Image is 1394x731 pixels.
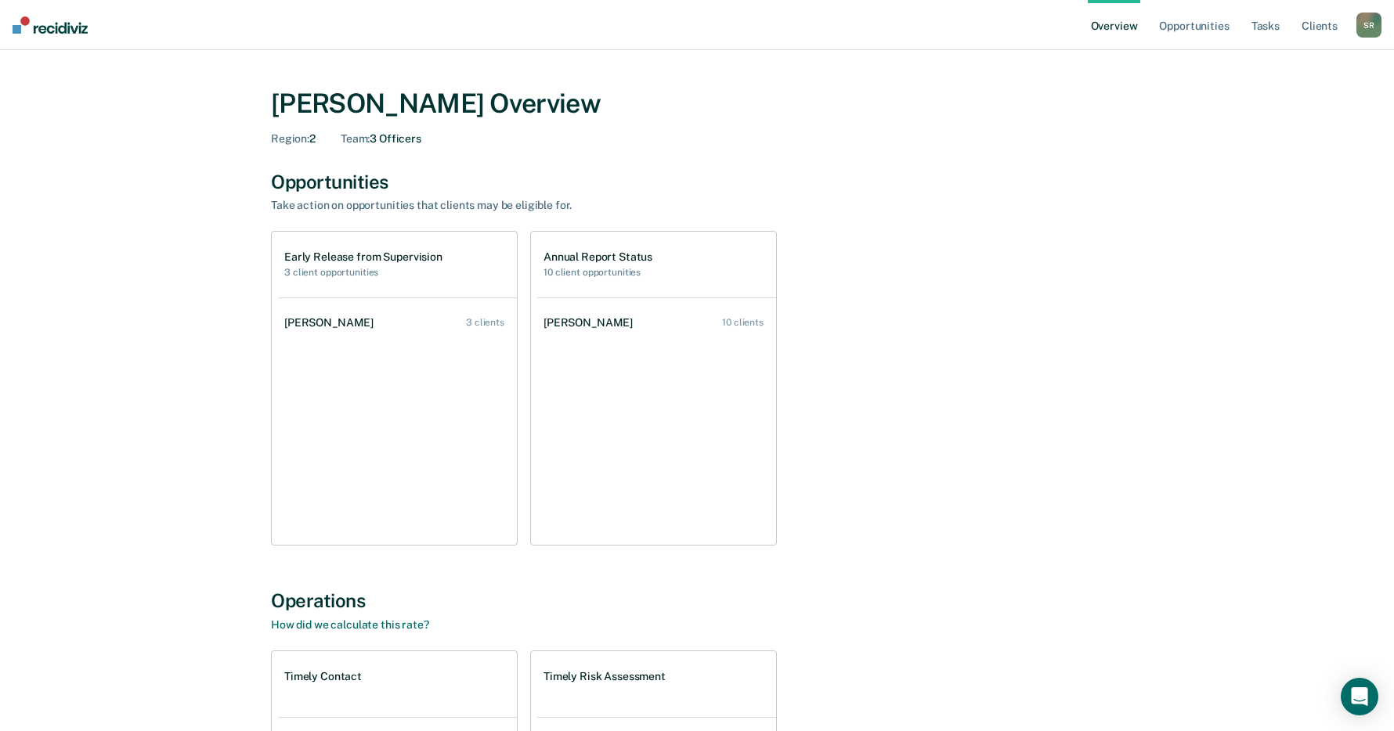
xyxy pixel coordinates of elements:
[1356,13,1381,38] button: SR
[544,250,652,264] h1: Annual Report Status
[466,317,504,328] div: 3 clients
[271,618,429,631] a: How did we calculate this rate?
[1356,13,1381,38] div: S R
[284,670,362,683] h1: Timely Contact
[13,16,88,34] img: Recidiviz
[284,250,442,264] h1: Early Release from Supervision
[278,301,517,345] a: [PERSON_NAME] 3 clients
[284,267,442,278] h2: 3 client opportunities
[544,267,652,278] h2: 10 client opportunities
[537,301,776,345] a: [PERSON_NAME] 10 clients
[271,132,309,145] span: Region :
[284,316,380,329] div: [PERSON_NAME]
[1341,678,1378,715] div: Open Intercom Messenger
[271,132,316,146] div: 2
[271,589,1123,612] div: Operations
[544,670,666,683] h1: Timely Risk Assessment
[271,171,1123,193] div: Opportunities
[341,132,421,146] div: 3 Officers
[341,132,370,145] span: Team :
[271,88,1123,120] div: [PERSON_NAME] Overview
[544,316,639,329] div: [PERSON_NAME]
[722,317,764,328] div: 10 clients
[271,199,819,212] div: Take action on opportunities that clients may be eligible for.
